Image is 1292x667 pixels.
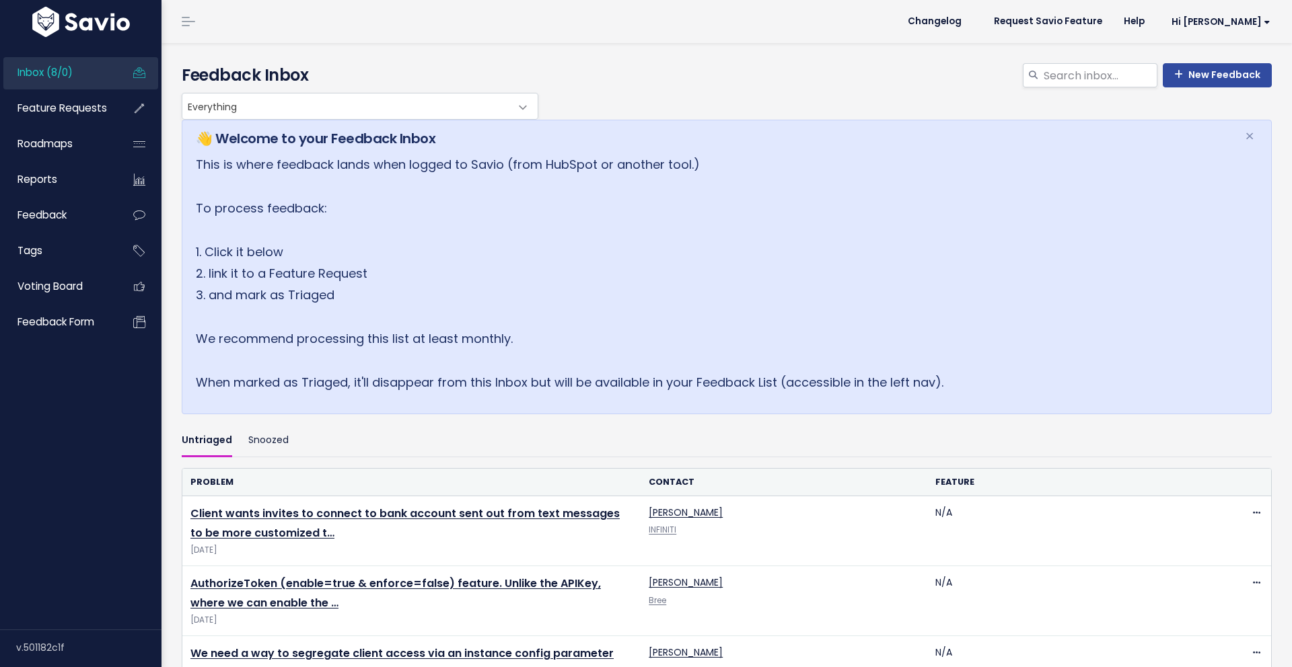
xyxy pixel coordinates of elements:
[17,136,73,151] span: Roadmaps
[17,101,107,115] span: Feature Requests
[190,576,601,611] a: AuthorizeToken (enable=true & enforce=false) feature. Unlike the APIKey, where we can enable the …
[908,17,962,26] span: Changelog
[3,307,112,338] a: Feedback form
[29,7,133,37] img: logo-white.9d6f32f41409.svg
[182,63,1272,87] h4: Feedback Inbox
[3,164,112,195] a: Reports
[196,154,1228,393] p: This is where feedback lands when logged to Savio (from HubSpot or another tool.) To process feed...
[3,235,112,266] a: Tags
[641,469,927,496] th: Contact
[190,506,620,541] a: Client wants invites to connect to bank account sent out from text messages to be more customized t…
[3,57,112,88] a: Inbox (8/0)
[927,469,1214,496] th: Feature
[983,11,1113,32] a: Request Savio Feature
[17,243,42,258] span: Tags
[649,506,723,519] a: [PERSON_NAME]
[1172,17,1270,27] span: Hi [PERSON_NAME]
[3,200,112,231] a: Feedback
[17,65,73,79] span: Inbox (8/0)
[17,279,83,293] span: Voting Board
[17,172,57,186] span: Reports
[649,595,666,606] a: Bree
[196,128,1228,149] h5: 👋 Welcome to your Feedback Inbox
[1155,11,1281,32] a: Hi [PERSON_NAME]
[17,315,94,329] span: Feedback form
[649,645,723,659] a: [PERSON_NAME]
[649,576,723,589] a: [PERSON_NAME]
[649,524,676,535] a: INFINITI
[182,469,641,496] th: Problem
[927,496,1214,566] td: N/A
[3,271,112,302] a: Voting Board
[1113,11,1155,32] a: Help
[1231,120,1268,153] button: Close
[927,566,1214,636] td: N/A
[3,93,112,124] a: Feature Requests
[182,425,1272,457] ul: Filter feature requests
[16,630,161,665] div: v.501182c1f
[1245,125,1254,147] span: ×
[190,543,633,557] span: [DATE]
[182,93,538,120] span: Everything
[1163,63,1272,87] a: New Feedback
[3,128,112,159] a: Roadmaps
[182,93,511,119] span: Everything
[17,208,67,222] span: Feedback
[248,425,289,457] a: Snoozed
[1042,63,1157,87] input: Search inbox...
[190,613,633,627] span: [DATE]
[182,425,232,457] a: Untriaged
